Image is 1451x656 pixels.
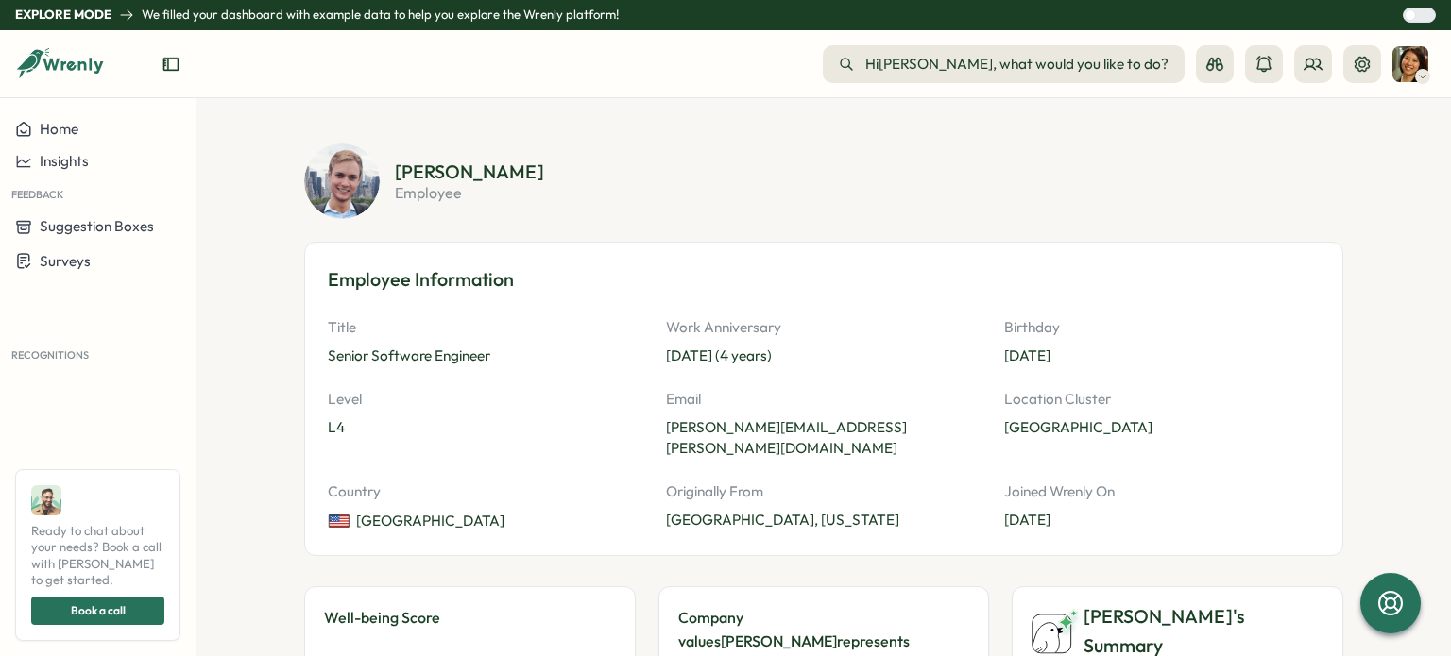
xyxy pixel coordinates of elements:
[328,389,643,410] p: Level
[31,485,61,515] img: Ali Khan
[666,510,899,530] span: [GEOGRAPHIC_DATA], [US_STATE]
[1004,317,1320,338] p: Birthday
[328,265,1320,294] h3: Employee Information
[666,481,982,502] p: Originally From
[328,317,643,338] p: Title
[1004,417,1320,438] p: [GEOGRAPHIC_DATA]
[328,481,643,502] p: Country
[31,597,164,625] button: Book a call
[666,417,982,459] p: [PERSON_NAME][EMAIL_ADDRESS][PERSON_NAME][DOMAIN_NAME]
[40,152,89,170] span: Insights
[1004,345,1320,366] p: [DATE]
[666,389,982,410] p: Email
[31,523,164,589] span: Ready to chat about your needs? Book a call with [PERSON_NAME] to get started.
[1004,389,1320,410] p: Location Cluster
[304,143,380,219] img: Matthew Brooks
[328,510,350,532] img: United States
[865,54,1169,75] span: Hi [PERSON_NAME] , what would you like to do?
[1392,46,1428,82] img: Sarah Johnson
[395,185,544,200] p: employee
[328,345,643,366] p: Senior Software Engineer
[395,162,544,181] h2: [PERSON_NAME]
[162,55,180,74] button: Expand sidebar
[823,45,1185,83] button: Hi[PERSON_NAME], what would you like to do?
[71,597,126,624] span: Book a call
[15,7,111,24] p: Explore Mode
[324,606,635,630] p: Well-being Score
[666,345,982,366] p: [DATE] (4 years)
[40,120,78,138] span: Home
[142,7,619,24] p: We filled your dashboard with example data to help you explore the Wrenly platform!
[666,317,982,338] p: Work Anniversary
[356,511,504,531] span: [GEOGRAPHIC_DATA]
[40,251,91,269] span: Surveys
[1004,510,1320,530] p: [DATE]
[328,417,643,438] p: L4
[1004,481,1320,502] p: Joined Wrenly On
[40,218,154,236] span: Suggestion Boxes
[678,606,970,653] p: Company values [PERSON_NAME] represents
